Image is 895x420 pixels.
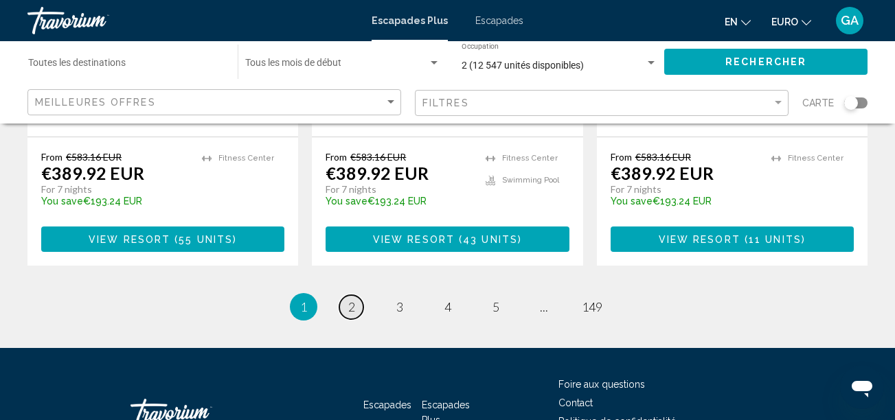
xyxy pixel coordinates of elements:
span: en [725,16,738,27]
span: From [611,151,632,163]
span: Filtres [422,97,469,108]
span: €583.16 EUR [635,151,691,163]
font: €193.24 EUR [41,196,142,207]
span: 43 units [463,234,518,245]
span: ( ) [455,234,522,245]
a: Foire aux questions [558,379,645,390]
a: Escapades [363,399,411,410]
span: €583.16 EUR [66,151,122,163]
button: Changer de devise [771,12,811,32]
span: 11 units [749,234,802,245]
a: Contact [558,397,593,408]
a: Escapades Plus [372,15,448,26]
font: €389.92 EUR [41,163,144,183]
span: ... [540,299,548,314]
button: View Resort(55 units) [41,226,284,252]
button: Menu utilisateur [832,6,868,35]
button: Filtre [415,89,789,117]
span: 5 [492,299,499,314]
mat-select: Trier par [35,97,397,108]
span: Rechercher [725,57,806,68]
font: €389.92 EUR [326,163,429,183]
a: Escapades [475,15,523,26]
span: You save [326,196,367,207]
button: Rechercher [664,49,868,74]
p: For 7 nights [326,183,471,196]
p: For 7 nights [41,183,188,196]
p: For 7 nights [611,183,758,196]
span: View Resort [373,234,455,245]
span: ( ) [740,234,806,245]
span: 1 [300,299,307,314]
span: 149 [582,299,602,314]
span: Fitness Center [788,154,843,163]
font: €193.24 EUR [326,196,427,207]
span: You save [611,196,653,207]
span: ( ) [170,234,237,245]
span: 2 [348,299,355,314]
span: View Resort [659,234,740,245]
span: Fitness Center [502,154,558,163]
span: €583.16 EUR [350,151,406,163]
span: EURO [771,16,798,27]
button: Changer la langue [725,12,751,32]
span: 55 units [179,234,233,245]
span: 3 [396,299,403,314]
span: From [41,151,63,163]
span: You save [41,196,83,207]
font: €193.24 EUR [611,196,712,207]
span: GA [841,14,859,27]
a: Travorium [27,7,358,34]
button: View Resort(11 units) [611,226,854,252]
font: €389.92 EUR [611,163,714,183]
button: View Resort(43 units) [326,226,569,252]
span: Carte [802,93,834,113]
iframe: Bouton de lancement de la fenêtre de messagerie [840,365,884,409]
span: Swimming Pool [502,176,559,185]
span: Fitness Center [218,154,274,163]
span: 4 [444,299,451,314]
span: From [326,151,347,163]
ul: Pagination [27,293,868,320]
span: 2 (12 547 unités disponibles) [462,60,584,71]
span: View Resort [89,234,170,245]
span: Meilleures offres [35,97,156,108]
